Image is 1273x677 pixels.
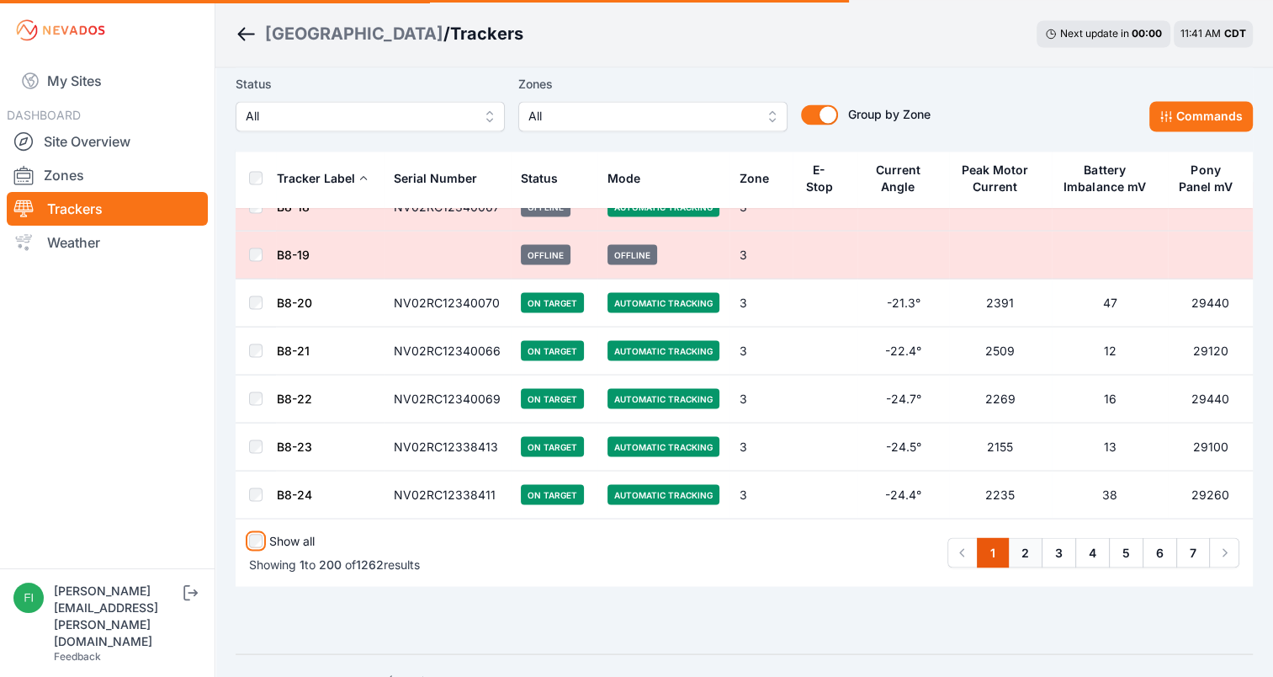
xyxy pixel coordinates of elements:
a: 2 [1008,537,1042,568]
span: On Target [521,292,584,312]
button: Status [521,157,571,198]
img: fidel.lopez@prim.com [13,583,44,613]
a: [GEOGRAPHIC_DATA] [265,22,443,45]
div: Peak Motor Current [959,161,1032,195]
td: 2155 [949,423,1052,471]
span: / [443,22,450,45]
label: Status [236,74,505,94]
a: 1 [977,537,1009,568]
div: Mode [607,169,640,186]
td: 13 [1052,423,1169,471]
td: 12 [1052,327,1169,375]
td: 2235 [949,471,1052,519]
td: NV02RC12340070 [384,279,511,327]
span: All [528,106,754,126]
a: 4 [1075,537,1110,568]
td: 47 [1052,279,1169,327]
td: 29440 [1168,279,1253,327]
div: [PERSON_NAME][EMAIL_ADDRESS][PERSON_NAME][DOMAIN_NAME] [54,583,180,650]
td: NV02RC12338411 [384,471,511,519]
div: 00 : 00 [1132,27,1162,40]
td: NV02RC12338413 [384,423,511,471]
span: Automatic Tracking [607,436,719,456]
span: CDT [1224,27,1246,40]
span: On Target [521,340,584,360]
a: B8-23 [277,439,312,453]
a: B8-20 [277,295,312,309]
nav: Pagination [947,537,1239,568]
a: 3 [1042,537,1076,568]
p: Showing to of results [249,556,420,573]
span: On Target [521,388,584,408]
button: E-Stop [803,149,847,206]
span: Offline [521,244,570,264]
img: Nevados [13,17,108,44]
td: 16 [1052,375,1169,423]
label: Zones [518,74,788,94]
span: Next update in [1060,27,1129,40]
td: 2269 [949,375,1052,423]
div: Zone [740,169,769,186]
nav: Breadcrumb [236,12,523,56]
td: 3 [729,327,793,375]
div: Pony Panel mV [1178,161,1233,195]
div: Battery Imbalance mV [1062,161,1148,195]
td: 29100 [1168,423,1253,471]
td: 2391 [949,279,1052,327]
a: Zones [7,158,208,192]
td: -24.4° [857,471,948,519]
div: Serial Number [394,169,477,186]
div: Tracker Label [277,169,355,186]
button: Commands [1149,101,1253,131]
td: 29440 [1168,375,1253,423]
a: B8-24 [277,487,312,501]
td: 3 [729,471,793,519]
a: Trackers [7,192,208,226]
span: On Target [521,436,584,456]
label: Show all [269,532,315,549]
a: 5 [1109,537,1143,568]
span: 1262 [356,557,384,571]
td: 2509 [949,327,1052,375]
button: Tracker Label [277,157,369,198]
td: 3 [729,279,793,327]
button: All [236,101,505,131]
td: 29260 [1168,471,1253,519]
a: Site Overview [7,125,208,158]
a: 7 [1176,537,1210,568]
span: Offline [607,244,657,264]
span: Automatic Tracking [607,340,719,360]
span: Automatic Tracking [607,388,719,408]
button: Serial Number [394,157,491,198]
td: 3 [729,423,793,471]
a: B8-21 [277,343,310,357]
a: 6 [1143,537,1177,568]
span: 11:41 AM [1180,27,1221,40]
td: -21.3° [857,279,948,327]
span: On Target [521,484,584,504]
td: -24.7° [857,375,948,423]
span: Automatic Tracking [607,484,719,504]
button: Battery Imbalance mV [1062,149,1159,206]
button: Current Angle [867,149,938,206]
div: Current Angle [867,161,928,195]
td: 3 [729,375,793,423]
span: Group by Zone [848,107,931,121]
h3: Trackers [450,22,523,45]
a: Weather [7,226,208,259]
td: 29120 [1168,327,1253,375]
button: Peak Motor Current [959,149,1042,206]
a: B8-22 [277,391,312,405]
td: NV02RC12340069 [384,375,511,423]
div: Status [521,169,558,186]
span: 1 [300,557,305,571]
div: E-Stop [803,161,835,195]
span: DASHBOARD [7,108,81,122]
span: Automatic Tracking [607,292,719,312]
button: Pony Panel mV [1178,149,1243,206]
td: NV02RC12340066 [384,327,511,375]
button: Zone [740,157,782,198]
a: My Sites [7,61,208,101]
td: -24.5° [857,423,948,471]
